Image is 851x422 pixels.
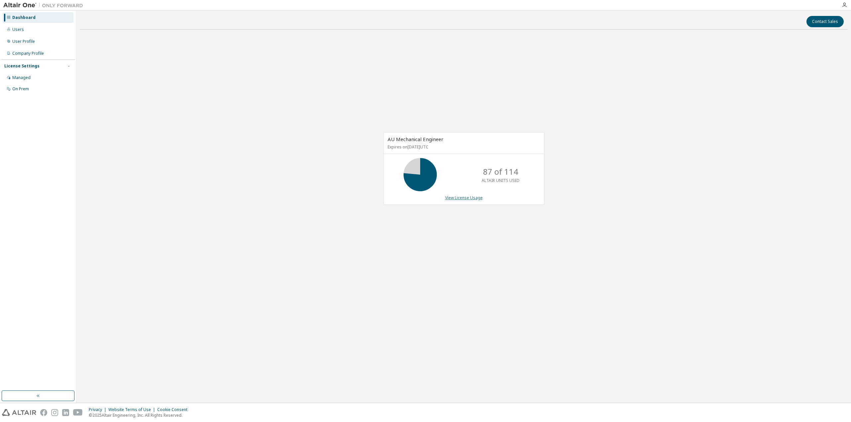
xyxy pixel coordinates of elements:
[12,51,44,56] div: Company Profile
[482,178,520,183] p: ALTAIR UNITS USED
[483,166,518,177] p: 87 of 114
[89,412,191,418] p: © 2025 Altair Engineering, Inc. All Rights Reserved.
[2,409,36,416] img: altair_logo.svg
[12,86,29,92] div: On Prem
[40,409,47,416] img: facebook.svg
[3,2,86,9] img: Altair One
[12,39,35,44] div: User Profile
[73,409,83,416] img: youtube.svg
[51,409,58,416] img: instagram.svg
[62,409,69,416] img: linkedin.svg
[388,144,539,150] p: Expires on [DATE] UTC
[108,407,157,412] div: Website Terms of Use
[12,15,36,20] div: Dashboard
[4,63,40,69] div: License Settings
[89,407,108,412] div: Privacy
[157,407,191,412] div: Cookie Consent
[12,27,24,32] div: Users
[806,16,844,27] button: Contact Sales
[445,195,483,201] a: View License Usage
[388,136,443,142] span: AU Mechanical Engineer
[12,75,31,80] div: Managed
